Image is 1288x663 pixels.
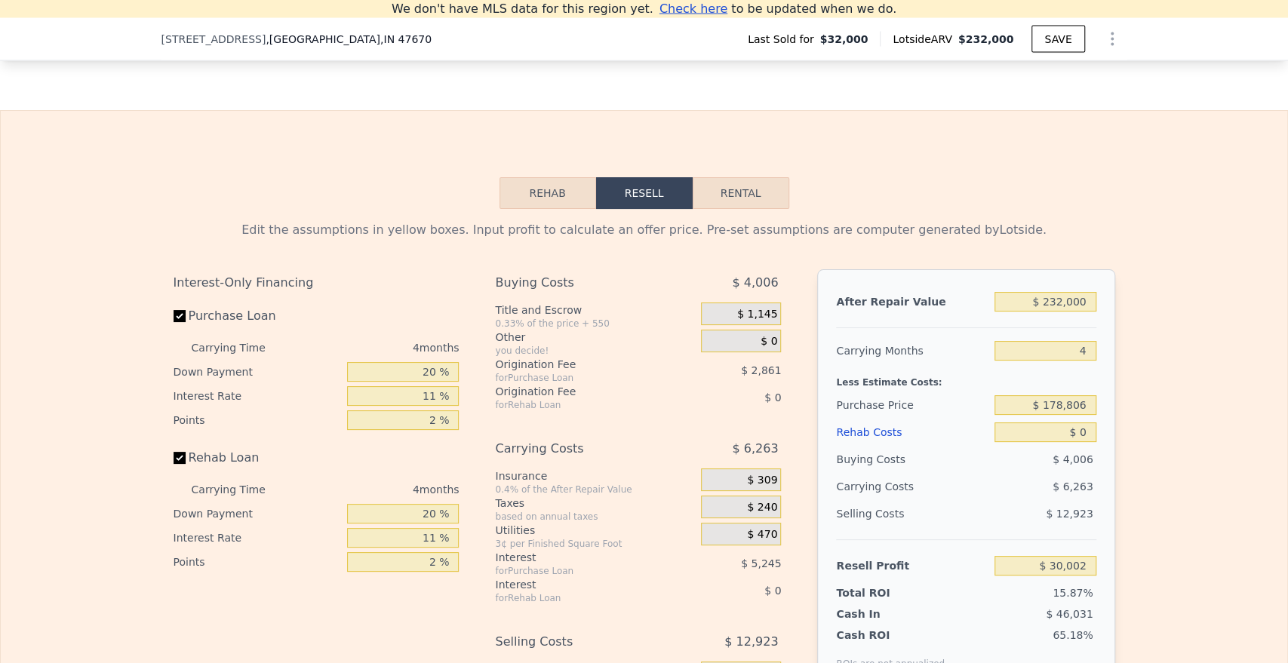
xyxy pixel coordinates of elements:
span: $ 5,245 [741,557,781,569]
div: Less Estimate Costs: [836,364,1096,391]
div: Carrying Time [192,477,290,502]
div: Points [174,408,342,432]
div: Taxes [495,496,695,511]
div: Purchase Price [836,391,988,419]
div: Points [174,550,342,574]
div: Origination Fee [495,384,663,399]
div: you decide! [495,345,695,357]
div: Interest [495,550,663,565]
div: Rehab Costs [836,419,988,446]
div: Interest [495,577,663,592]
div: Down Payment [174,360,342,384]
label: Purchase Loan [174,302,342,330]
div: Resell Profit [836,552,988,579]
div: Selling Costs [495,628,663,655]
span: $ 240 [747,501,777,514]
button: Rehab [500,177,596,209]
input: Rehab Loan [174,452,186,464]
div: Buying Costs [836,446,988,473]
div: for Rehab Loan [495,399,663,411]
div: Interest Rate [174,384,342,408]
div: Utilities [495,523,695,538]
div: 4 months [296,477,460,502]
span: $ 4,006 [732,269,778,296]
div: for Purchase Loan [495,372,663,384]
div: Total ROI [836,585,930,600]
div: Carrying Months [836,337,988,364]
div: Insurance [495,468,695,483]
span: $ 6,263 [732,435,778,462]
span: Last Sold for [748,32,820,47]
span: Check here [659,2,727,16]
div: Selling Costs [836,500,988,527]
span: $ 2,861 [741,364,781,376]
div: 0.33% of the price + 550 [495,318,695,330]
div: Interest-Only Financing [174,269,460,296]
span: [STREET_ADDRESS] [161,32,266,47]
span: $ 470 [747,528,777,542]
span: 15.87% [1053,587,1093,599]
span: $ 0 [761,335,777,348]
div: 4 months [296,336,460,360]
button: Show Options [1097,24,1127,54]
div: Edit the assumptions in yellow boxes. Input profit to calculate an offer price. Pre-set assumptio... [174,221,1115,239]
span: $ 6,263 [1053,480,1093,493]
div: Carrying Costs [836,473,930,500]
div: 0.4% of the After Repair Value [495,483,695,496]
div: Origination Fee [495,357,663,372]
span: $ 0 [764,391,781,404]
span: , IN 47670 [380,33,432,45]
span: $232,000 [958,33,1014,45]
div: Carrying Time [192,336,290,360]
span: $ 46,031 [1046,608,1093,620]
div: Title and Escrow [495,302,695,318]
span: $ 4,006 [1053,453,1093,465]
span: 65.18% [1053,629,1093,641]
input: Purchase Loan [174,310,186,322]
span: $ 309 [747,474,777,487]
span: $ 1,145 [737,308,777,321]
button: Resell [596,177,693,209]
div: Buying Costs [495,269,663,296]
div: Down Payment [174,502,342,526]
label: Rehab Loan [174,444,342,471]
div: Other [495,330,695,345]
div: for Purchase Loan [495,565,663,577]
div: After Repair Value [836,288,988,315]
div: based on annual taxes [495,511,695,523]
div: for Rehab Loan [495,592,663,604]
span: $ 0 [764,585,781,597]
button: Rental [693,177,789,209]
div: Cash ROI [836,628,945,643]
div: Cash In [836,606,930,622]
span: $32,000 [820,32,868,47]
span: , [GEOGRAPHIC_DATA] [266,32,432,47]
span: Lotside ARV [893,32,958,47]
div: Carrying Costs [495,435,663,462]
button: SAVE [1031,26,1084,53]
div: Interest Rate [174,526,342,550]
div: 3¢ per Finished Square Foot [495,538,695,550]
span: $ 12,923 [724,628,778,655]
span: $ 12,923 [1046,508,1093,520]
